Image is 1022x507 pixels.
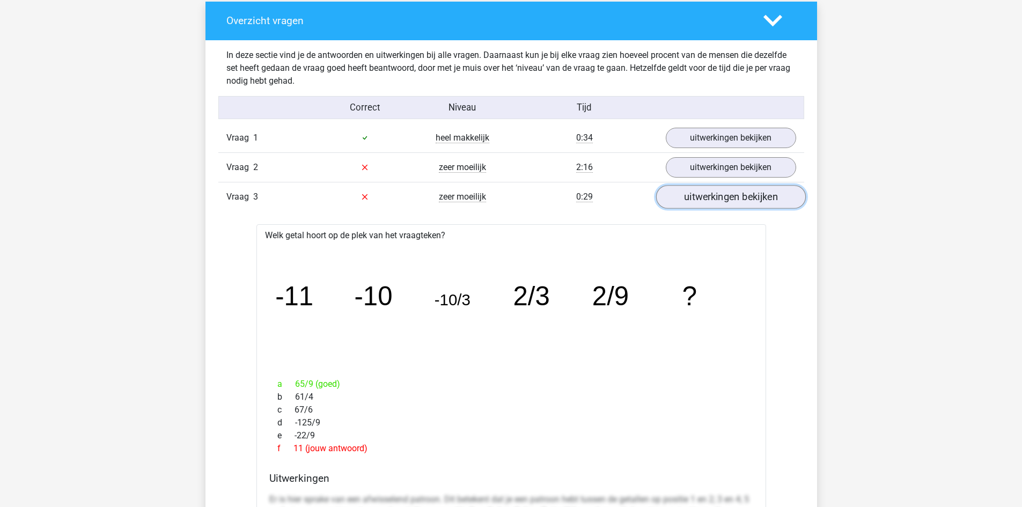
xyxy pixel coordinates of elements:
[354,281,392,311] tspan: -10
[253,162,258,172] span: 2
[576,192,593,202] span: 0:29
[226,161,253,174] span: Vraag
[277,442,293,455] span: f
[277,391,295,403] span: b
[277,378,295,391] span: a
[593,281,629,311] tspan: 2/9
[666,128,796,148] a: uitwerkingen bekijken
[269,442,753,455] div: 11 (jouw antwoord)
[439,192,486,202] span: zeer moeilijk
[253,133,258,143] span: 1
[226,14,747,27] h4: Overzicht vragen
[666,157,796,178] a: uitwerkingen bekijken
[277,416,295,429] span: d
[277,403,295,416] span: c
[218,49,804,87] div: In deze sectie vind je de antwoorden en uitwerkingen bij alle vragen. Daarnaast kun je bij elke v...
[269,416,753,429] div: -125/9
[226,131,253,144] span: Vraag
[656,185,805,209] a: uitwerkingen bekijken
[226,190,253,203] span: Vraag
[316,101,414,114] div: Correct
[414,101,511,114] div: Niveau
[576,162,593,173] span: 2:16
[277,429,295,442] span: e
[269,429,753,442] div: -22/9
[439,162,486,173] span: zeer moeilijk
[683,281,697,311] tspan: ?
[269,378,753,391] div: 65/9 (goed)
[436,133,489,143] span: heel makkelijk
[576,133,593,143] span: 0:34
[275,281,313,311] tspan: -11
[269,391,753,403] div: 61/4
[511,101,657,114] div: Tijd
[253,192,258,202] span: 3
[513,281,550,311] tspan: 2/3
[269,403,753,416] div: 67/6
[269,472,753,484] h4: Uitwerkingen
[435,291,470,308] tspan: -10/3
